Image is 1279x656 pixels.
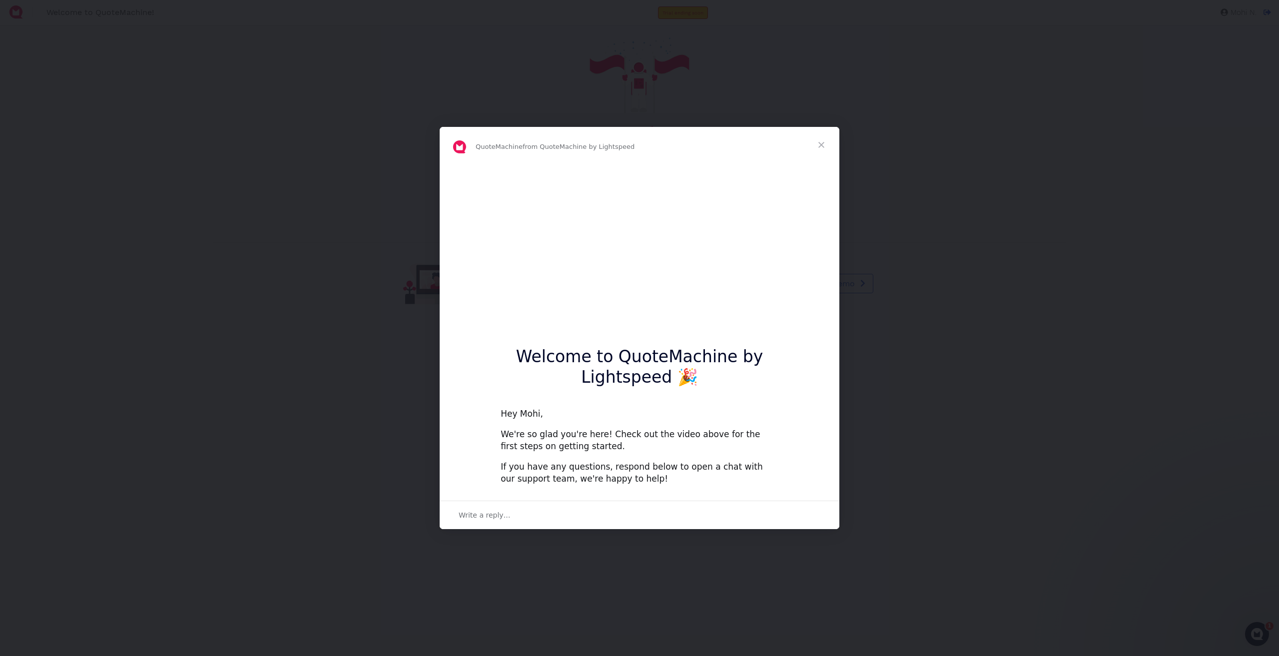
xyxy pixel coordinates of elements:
[459,509,511,522] span: Write a reply…
[501,429,778,453] div: We're so glad you're here! Check out the video above for the first steps on getting started.
[803,127,839,163] span: Close
[452,139,468,155] img: Profile image for QuoteMachine
[523,143,635,150] span: from QuoteMachine by Lightspeed
[501,408,778,420] div: Hey Mohi,
[440,501,839,529] div: Open conversation and reply
[501,172,778,327] iframe: loom
[501,347,778,394] h1: Welcome to QuoteMachine by Lightspeed 🎉
[476,143,523,150] span: QuoteMachine
[501,461,778,485] div: If you have any questions, respond below to open a chat with our support team, we're happy to help!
